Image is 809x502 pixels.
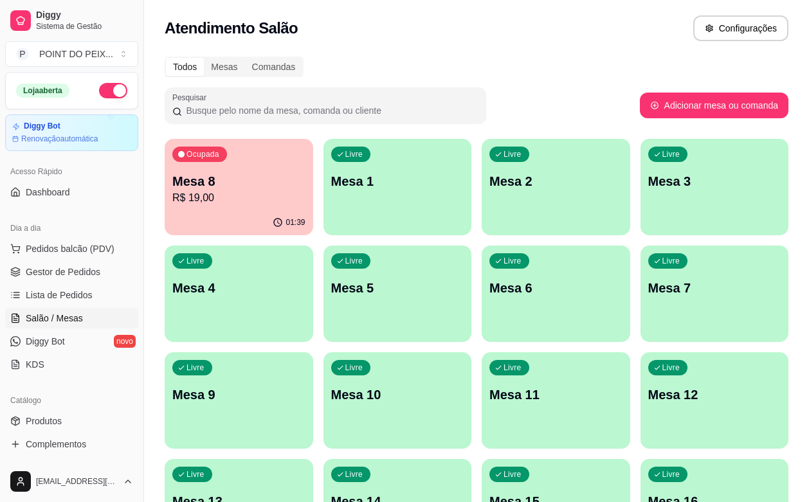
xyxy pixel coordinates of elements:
[26,358,44,371] span: KDS
[693,15,788,41] button: Configurações
[26,415,62,427] span: Produtos
[5,390,138,411] div: Catálogo
[245,58,303,76] div: Comandas
[5,262,138,282] a: Gestor de Pedidos
[504,363,522,373] p: Livre
[504,149,522,159] p: Livre
[182,104,478,117] input: Pesquisar
[16,48,29,60] span: P
[5,308,138,328] a: Salão / Mesas
[5,182,138,202] a: Dashboard
[489,172,623,190] p: Mesa 2
[186,469,205,480] p: Livre
[640,93,788,118] button: Adicionar mesa ou comanda
[204,58,244,76] div: Mesas
[504,256,522,266] p: Livre
[345,469,363,480] p: Livre
[39,48,113,60] div: POINT DO PEIX ...
[5,161,138,182] div: Acesso Rápido
[5,434,138,454] a: Complementos
[36,476,118,487] span: [EMAIL_ADDRESS][DOMAIN_NAME]
[648,386,781,404] p: Mesa 12
[482,246,630,342] button: LivreMesa 6
[345,363,363,373] p: Livre
[26,335,65,348] span: Diggy Bot
[24,121,60,131] article: Diggy Bot
[504,469,522,480] p: Livre
[26,265,100,278] span: Gestor de Pedidos
[172,92,211,103] label: Pesquisar
[331,279,464,297] p: Mesa 5
[26,289,93,301] span: Lista de Pedidos
[5,354,138,375] a: KDS
[5,411,138,431] a: Produtos
[165,139,313,235] button: OcupadaMesa 8R$ 19,0001:39
[99,83,127,98] button: Alterar Status
[648,279,781,297] p: Mesa 7
[172,172,305,190] p: Mesa 8
[26,242,114,255] span: Pedidos balcão (PDV)
[641,139,789,235] button: LivreMesa 3
[36,10,133,21] span: Diggy
[36,21,133,31] span: Sistema de Gestão
[345,256,363,266] p: Livre
[345,149,363,159] p: Livre
[331,386,464,404] p: Mesa 10
[172,279,305,297] p: Mesa 4
[172,386,305,404] p: Mesa 9
[489,386,623,404] p: Mesa 11
[166,58,204,76] div: Todos
[5,285,138,305] a: Lista de Pedidos
[482,352,630,449] button: LivreMesa 11
[5,331,138,352] a: Diggy Botnovo
[5,218,138,238] div: Dia a dia
[186,256,205,266] p: Livre
[26,186,70,199] span: Dashboard
[662,149,680,159] p: Livre
[186,149,219,159] p: Ocupada
[5,41,138,67] button: Select a team
[165,352,313,449] button: LivreMesa 9
[165,246,313,342] button: LivreMesa 4
[5,5,138,36] a: DiggySistema de Gestão
[5,238,138,259] button: Pedidos balcão (PDV)
[662,256,680,266] p: Livre
[5,466,138,497] button: [EMAIL_ADDRESS][DOMAIN_NAME]
[331,172,464,190] p: Mesa 1
[26,438,86,451] span: Complementos
[662,469,680,480] p: Livre
[16,84,69,98] div: Loja aberta
[489,279,623,297] p: Mesa 6
[323,246,472,342] button: LivreMesa 5
[323,139,472,235] button: LivreMesa 1
[482,139,630,235] button: LivreMesa 2
[26,312,83,325] span: Salão / Mesas
[172,190,305,206] p: R$ 19,00
[286,217,305,228] p: 01:39
[662,363,680,373] p: Livre
[186,363,205,373] p: Livre
[641,246,789,342] button: LivreMesa 7
[165,18,298,39] h2: Atendimento Salão
[21,134,98,144] article: Renovação automática
[641,352,789,449] button: LivreMesa 12
[5,114,138,151] a: Diggy BotRenovaçãoautomática
[648,172,781,190] p: Mesa 3
[323,352,472,449] button: LivreMesa 10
